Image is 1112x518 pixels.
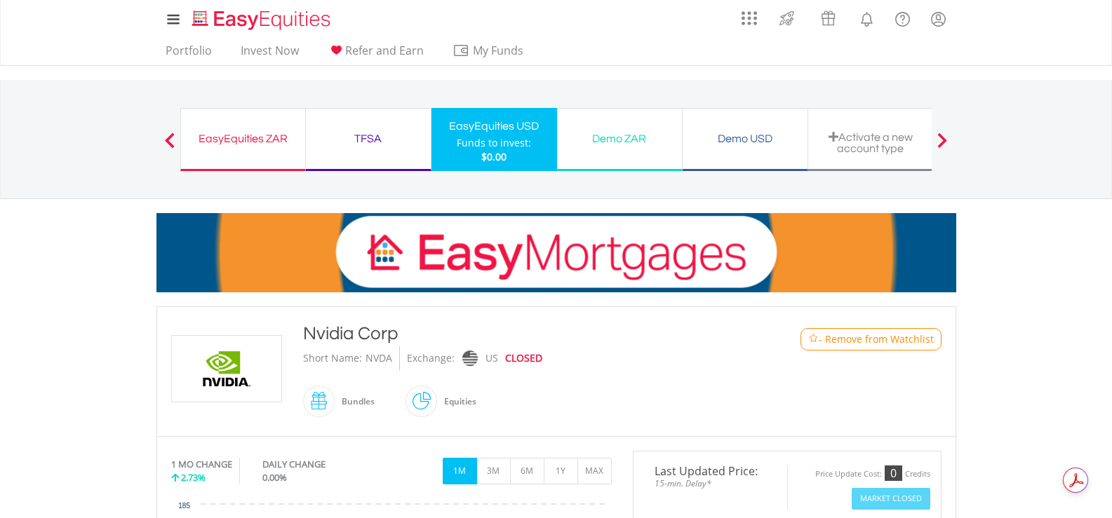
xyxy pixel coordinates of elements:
[800,328,942,350] button: Watchlist - Remove from Watchlist
[181,471,206,484] span: 2.73%
[457,136,531,150] div: Funds to invest:
[808,334,819,344] img: Watchlist
[476,458,511,484] button: 3M
[178,502,190,510] text: 185
[366,346,392,371] div: NVDA
[885,465,902,481] div: 0
[852,488,930,510] button: Market Closed
[808,4,849,29] a: Vouchers
[815,469,882,479] div: Price Update Cost:
[510,458,544,484] button: 6M
[481,150,507,163] span: $0.00
[160,43,217,65] a: Portfolio
[262,471,287,484] span: 0.00%
[775,7,798,29] img: thrive-v2.svg
[303,346,362,371] div: Short Name:
[849,4,885,32] a: Notifications
[437,385,476,418] div: Equities
[187,4,336,32] a: Home page
[443,458,477,484] button: 1M
[819,332,934,346] span: - Remove from Watchlist
[905,469,930,479] div: Credits
[174,336,279,402] img: EQU.US.NVDA.png
[920,4,956,34] a: My Profile
[505,346,542,371] div: CLOSED
[440,116,549,136] div: EasyEquities USD
[235,43,304,65] a: Invest Now
[885,4,920,32] a: FAQ's and Support
[644,465,777,477] span: Last Updated Price:
[544,458,578,484] button: 1Y
[262,458,373,471] div: DAILY CHANGE
[171,458,232,471] div: 1 MO CHANGE
[485,346,498,371] div: US
[644,477,777,490] span: 15-min. Delay*
[742,11,757,26] img: grid-menu-icon.svg
[565,129,674,149] div: Demo ZAR
[345,43,424,58] span: Refer and Earn
[407,346,455,371] div: Exchange:
[322,43,429,65] a: Refer and Earn
[817,7,840,29] img: vouchers-v2.svg
[817,131,925,154] div: Activate a new account type
[314,129,422,149] div: TFSA
[335,385,375,418] div: Bundles
[189,129,297,149] div: EasyEquities ZAR
[462,350,477,367] img: nasdaq.png
[189,8,336,32] img: EasyEquities_Logo.png
[453,41,544,60] span: My Funds
[303,321,744,346] div: Nvidia Corp
[732,4,766,26] a: AppsGrid
[577,458,612,484] button: MAX
[156,213,956,292] img: EasyMortage Promotion Banner
[691,129,799,149] div: Demo USD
